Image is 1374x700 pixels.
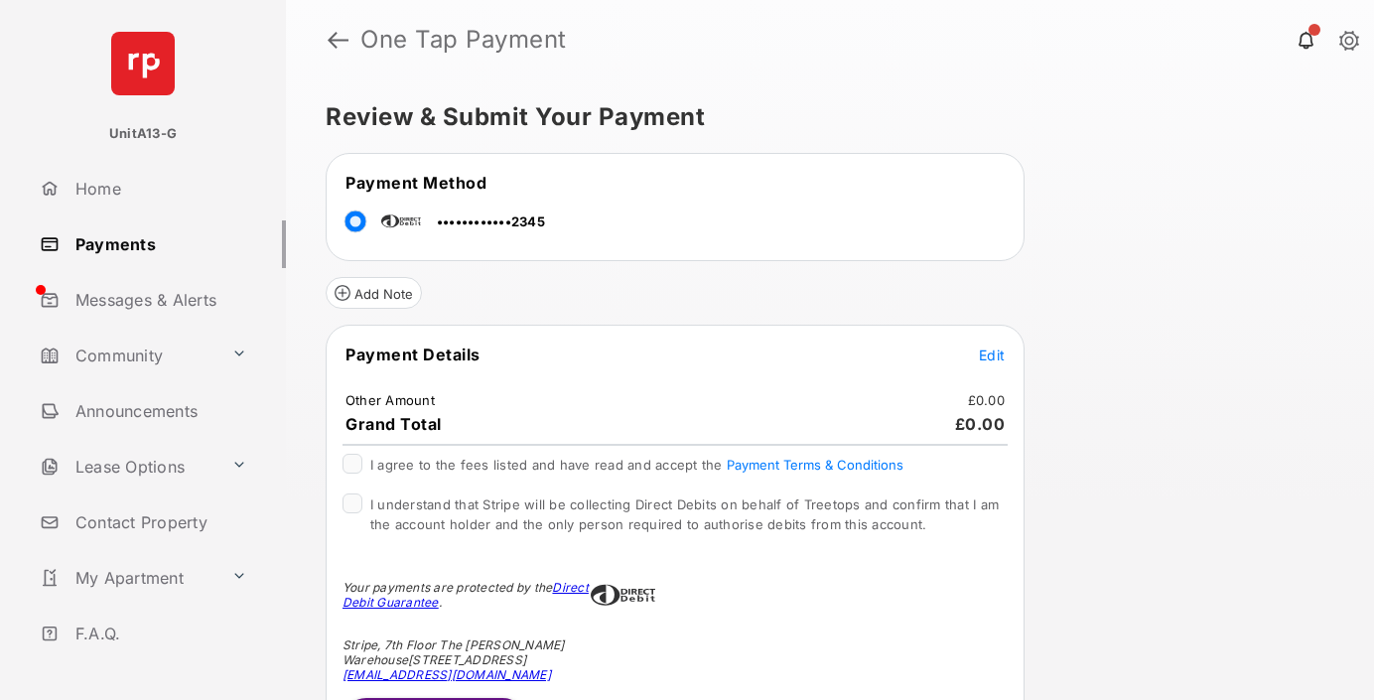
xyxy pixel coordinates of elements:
[345,414,442,434] span: Grand Total
[109,124,177,144] p: UnitA13-G
[326,105,1318,129] h5: Review & Submit Your Payment
[979,345,1005,364] button: Edit
[727,457,903,473] button: I agree to the fees listed and have read and accept the
[32,220,286,268] a: Payments
[32,554,223,602] a: My Apartment
[360,28,567,52] strong: One Tap Payment
[343,580,589,610] a: Direct Debit Guarantee
[979,347,1005,363] span: Edit
[344,391,436,409] td: Other Amount
[343,580,591,610] div: Your payments are protected by the .
[32,332,223,379] a: Community
[111,32,175,95] img: svg+xml;base64,PHN2ZyB4bWxucz0iaHR0cDovL3d3dy53My5vcmcvMjAwMC9zdmciIHdpZHRoPSI2NCIgaGVpZ2h0PSI2NC...
[343,637,591,682] div: Stripe, 7th Floor The [PERSON_NAME] Warehouse [STREET_ADDRESS]
[343,667,551,682] a: [EMAIL_ADDRESS][DOMAIN_NAME]
[32,498,286,546] a: Contact Property
[32,443,223,490] a: Lease Options
[345,173,486,193] span: Payment Method
[32,276,286,324] a: Messages & Alerts
[437,213,545,229] span: ••••••••••••2345
[370,496,999,532] span: I understand that Stripe will be collecting Direct Debits on behalf of Treetops and confirm that ...
[345,345,481,364] span: Payment Details
[967,391,1006,409] td: £0.00
[955,414,1006,434] span: £0.00
[32,610,286,657] a: F.A.Q.
[32,387,286,435] a: Announcements
[32,165,286,212] a: Home
[326,277,422,309] button: Add Note
[370,457,903,473] span: I agree to the fees listed and have read and accept the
